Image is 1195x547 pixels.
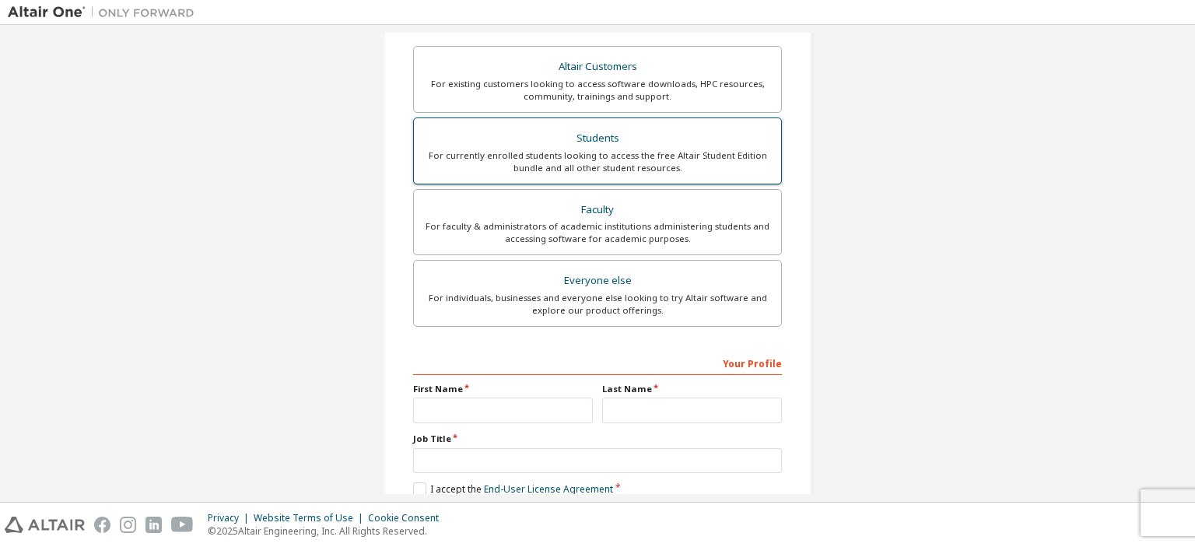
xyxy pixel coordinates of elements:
[368,512,448,524] div: Cookie Consent
[8,5,202,20] img: Altair One
[423,199,772,221] div: Faculty
[423,78,772,103] div: For existing customers looking to access software downloads, HPC resources, community, trainings ...
[423,292,772,317] div: For individuals, businesses and everyone else looking to try Altair software and explore our prod...
[423,56,772,78] div: Altair Customers
[413,433,782,445] label: Job Title
[413,383,593,395] label: First Name
[120,517,136,533] img: instagram.svg
[94,517,110,533] img: facebook.svg
[423,149,772,174] div: For currently enrolled students looking to access the free Altair Student Edition bundle and all ...
[413,350,782,375] div: Your Profile
[171,517,194,533] img: youtube.svg
[254,512,368,524] div: Website Terms of Use
[5,517,85,533] img: altair_logo.svg
[413,482,613,496] label: I accept the
[208,512,254,524] div: Privacy
[145,517,162,533] img: linkedin.svg
[423,270,772,292] div: Everyone else
[208,524,448,538] p: © 2025 Altair Engineering, Inc. All Rights Reserved.
[484,482,613,496] a: End-User License Agreement
[602,383,782,395] label: Last Name
[423,128,772,149] div: Students
[423,220,772,245] div: For faculty & administrators of academic institutions administering students and accessing softwa...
